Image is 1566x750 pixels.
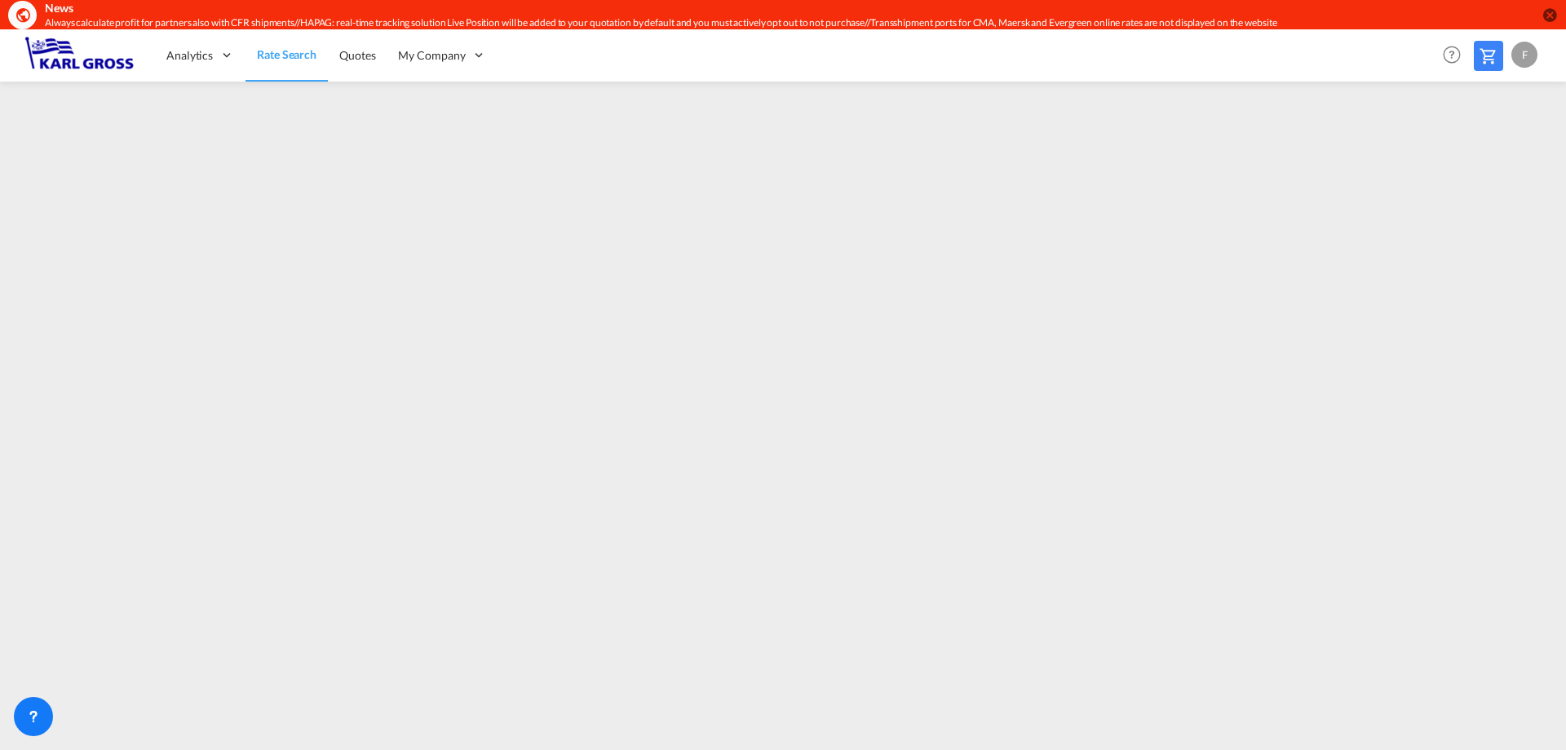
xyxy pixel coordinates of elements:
a: Quotes [328,29,387,82]
div: Analytics [155,29,246,82]
div: My Company [387,29,498,82]
button: icon-close-circle [1542,7,1558,23]
div: Help [1438,41,1474,70]
span: Quotes [339,48,375,62]
md-icon: icon-earth [15,7,31,23]
span: Rate Search [257,47,316,61]
div: F [1511,42,1537,68]
span: Analytics [166,47,213,64]
a: Rate Search [246,29,328,82]
span: My Company [398,47,465,64]
img: 3269c73066d711f095e541db4db89301.png [24,37,135,73]
span: Help [1438,41,1466,69]
div: Always calculate profit for partners also with CFR shipments//HAPAG: real-time tracking solution ... [45,16,1325,30]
